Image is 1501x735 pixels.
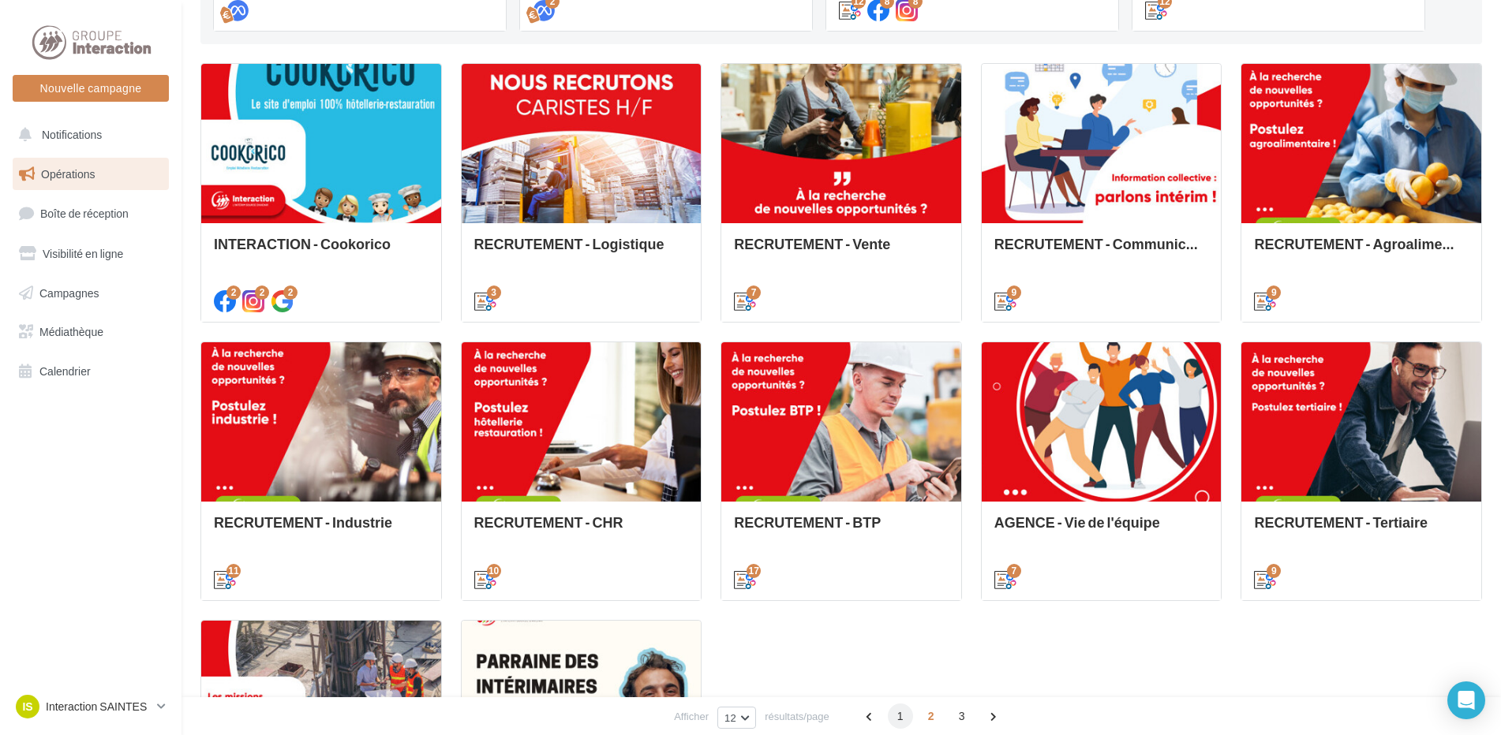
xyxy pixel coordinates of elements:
div: INTERACTION - Cookorico [214,236,429,267]
a: Opérations [9,158,172,191]
span: 3 [949,703,975,729]
p: Interaction SAINTES [46,699,151,714]
button: Notifications [9,118,166,151]
div: AGENCE - Vie de l'équipe [994,514,1209,546]
a: Campagnes [9,277,172,310]
span: 12 [724,711,736,724]
a: IS Interaction SAINTES [13,692,169,722]
span: 2 [919,703,944,729]
button: Nouvelle campagne [13,75,169,102]
div: RECRUTEMENT - CHR [474,514,689,546]
div: 7 [1007,564,1021,578]
a: Visibilité en ligne [9,237,172,270]
div: 10 [487,564,501,578]
span: Campagnes [39,285,99,299]
div: 9 [1007,285,1021,300]
span: Opérations [41,167,95,181]
span: Calendrier [39,364,91,378]
div: 2 [255,285,269,300]
span: IS [22,699,32,714]
div: 17 [747,564,761,578]
div: 9 [1267,564,1281,578]
span: Visibilité en ligne [43,247,123,260]
div: RECRUTEMENT - Communication externe [994,236,1209,267]
div: RECRUTEMENT - Tertiaire [1254,514,1469,546]
a: Médiathèque [9,315,172,349]
div: RECRUTEMENT - Industrie [214,514,429,546]
div: RECRUTEMENT - Agroalimentaire [1254,236,1469,267]
div: 7 [747,285,761,300]
span: Médiathèque [39,325,103,338]
div: 3 [487,285,501,300]
div: RECRUTEMENT - Vente [734,236,949,267]
div: 2 [226,285,241,300]
div: RECRUTEMENT - BTP [734,514,949,546]
span: Notifications [42,128,102,141]
span: Boîte de réception [40,207,129,220]
div: 11 [226,564,241,578]
button: 12 [717,707,756,729]
span: Afficher [674,709,709,724]
a: Calendrier [9,355,172,388]
div: Open Intercom Messenger [1447,681,1485,719]
div: 9 [1267,285,1281,300]
span: résultats/page [765,709,829,724]
div: RECRUTEMENT - Logistique [474,236,689,267]
a: Boîte de réception [9,196,172,230]
div: 2 [283,285,298,300]
span: 1 [888,703,913,729]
